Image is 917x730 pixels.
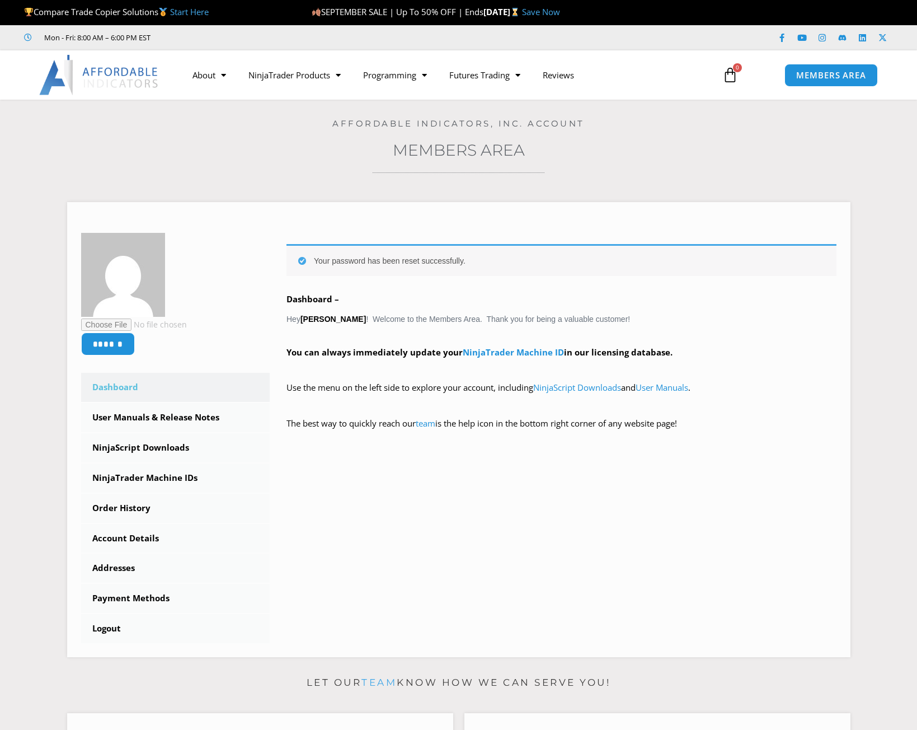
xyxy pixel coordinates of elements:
[81,554,270,583] a: Addresses
[393,141,525,160] a: Members Area
[81,614,270,643] a: Logout
[522,6,560,17] a: Save Now
[733,63,742,72] span: 0
[67,674,850,692] p: Let our know how we can serve you!
[533,382,621,393] a: NinjaScript Downloads
[166,32,334,43] iframe: Customer reviews powered by Trustpilot
[332,118,585,129] a: Affordable Indicators, Inc. Account
[416,418,435,429] a: team
[483,6,522,17] strong: [DATE]
[181,62,237,88] a: About
[25,8,33,16] img: 🏆
[237,62,352,88] a: NinjaTrader Products
[286,416,836,447] p: The best way to quickly reach our is the help icon in the bottom right corner of any website page!
[81,464,270,493] a: NinjaTrader Machine IDs
[24,6,209,17] span: Compare Trade Copier Solutions
[81,373,270,402] a: Dashboard
[352,62,438,88] a: Programming
[81,494,270,523] a: Order History
[41,31,151,44] span: Mon - Fri: 8:00 AM – 6:00 PM EST
[286,347,673,358] strong: You can always immediately update your in our licensing database.
[636,382,688,393] a: User Manuals
[81,433,270,462] a: NinjaScript Downloads
[159,8,167,16] img: 🥇
[81,584,270,613] a: Payment Methods
[286,293,339,305] b: Dashboard –
[81,233,165,317] img: c55debf45e25fcce856c9b477445e85284b4edf75f016e7c492c3d21bd191225
[170,6,209,17] a: Start Here
[438,62,532,88] a: Futures Trading
[312,6,483,17] span: SEPTEMBER SALE | Up To 50% OFF | Ends
[463,347,564,358] a: NinjaTrader Machine ID
[181,62,709,88] nav: Menu
[361,677,397,688] a: team
[39,55,159,95] img: LogoAI
[81,373,270,643] nav: Account pages
[300,315,366,324] strong: [PERSON_NAME]
[511,8,519,16] img: ⌛
[796,71,866,79] span: MEMBERS AREA
[81,524,270,553] a: Account Details
[286,380,836,411] p: Use the menu on the left side to explore your account, including and .
[286,244,836,276] div: Your password has been reset successfully.
[784,64,878,87] a: MEMBERS AREA
[312,8,321,16] img: 🍂
[532,62,585,88] a: Reviews
[706,59,755,91] a: 0
[81,403,270,432] a: User Manuals & Release Notes
[286,244,836,447] div: Hey ! Welcome to the Members Area. Thank you for being a valuable customer!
